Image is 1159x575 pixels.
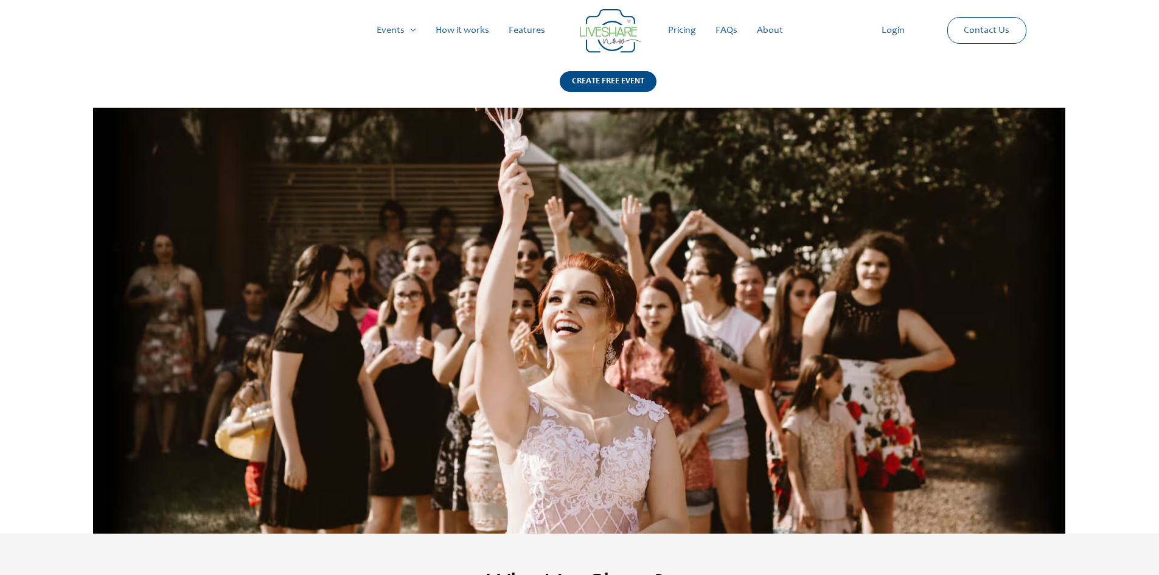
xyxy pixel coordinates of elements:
a: How it works [426,11,499,50]
div: CREATE FREE EVENT [560,71,656,92]
a: About [747,11,793,50]
img: Liveshare [93,107,1066,534]
a: Login [872,11,914,50]
a: CREATE FREE EVENT [560,71,656,107]
a: Features [499,11,555,50]
a: FAQs [706,11,747,50]
a: Pricing [658,11,706,50]
a: Events [367,11,426,50]
img: LiveShare logo - Capture & Share Event Memories [580,9,641,53]
a: Contact Us [954,18,1019,43]
nav: Site Navigation [21,11,1138,50]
